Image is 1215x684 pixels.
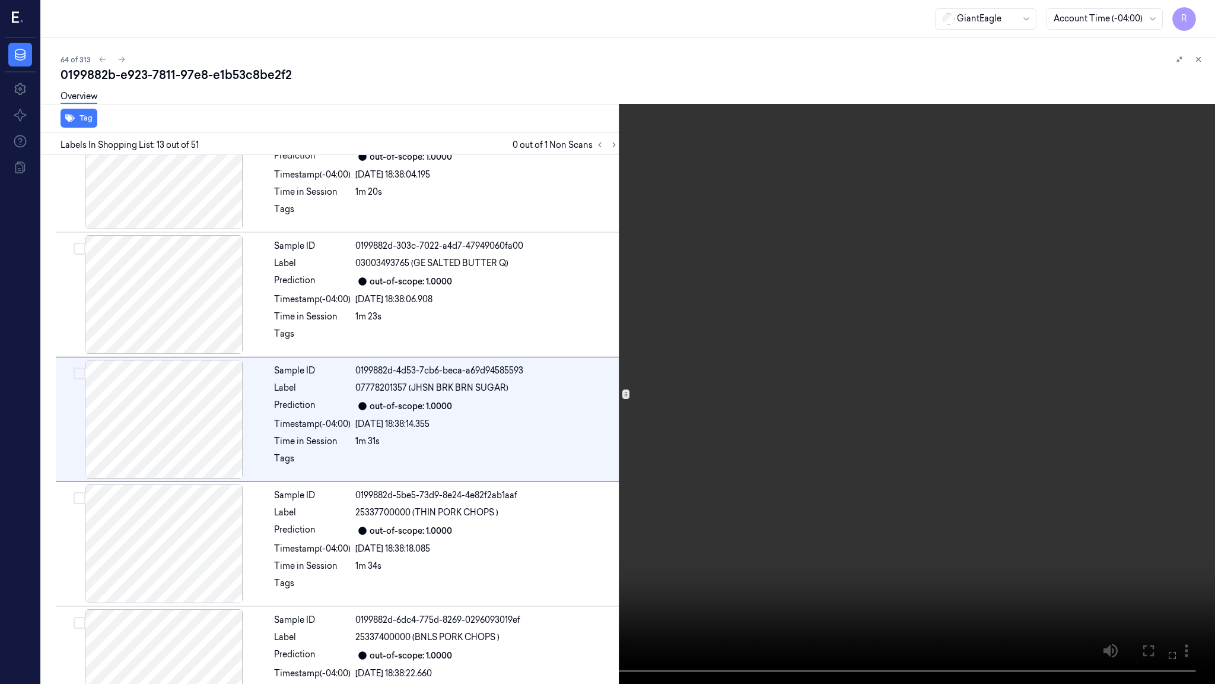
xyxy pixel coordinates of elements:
div: 0199882b-e923-7811-97e8-e1b53c8be2f2 [61,66,1206,83]
span: 03003493765 (GE SALTED BUTTER Q) [355,257,508,270]
span: 0 out of 1 Non Scans [513,138,621,152]
div: Tags [274,203,351,222]
div: Prediction [274,150,351,164]
div: [DATE] 18:38:18.085 [355,543,619,555]
div: Label [274,382,351,394]
div: Timestamp (-04:00) [274,543,351,555]
div: 1m 20s [355,186,619,198]
div: Tags [274,328,351,347]
div: 0199882d-5be5-73d9-8e24-4e82f2ab1aaf [355,489,619,502]
div: Label [274,257,351,270]
button: Tag [61,109,97,128]
div: 0199882d-6dc4-775d-8269-0296093019ef [355,614,619,626]
div: Prediction [274,648,351,663]
div: out-of-scope: 1.0000 [370,275,452,288]
button: Select row [74,368,85,379]
span: 25337700000 (THIN PORK CHOPS ) [355,506,498,519]
div: Prediction [274,274,351,289]
div: Tags [274,577,351,596]
span: 64 of 313 [61,55,91,65]
div: Sample ID [274,240,351,252]
div: Prediction [274,524,351,538]
div: Sample ID [274,614,351,626]
div: out-of-scope: 1.0000 [370,525,452,537]
div: 1m 23s [355,311,619,323]
span: 07778201357 (JHSN BRK BRN SUGAR) [355,382,508,394]
div: [DATE] 18:38:06.908 [355,293,619,306]
button: R [1172,7,1196,31]
div: out-of-scope: 1.0000 [370,650,452,662]
div: Timestamp (-04:00) [274,667,351,680]
button: Select row [74,492,85,504]
div: Timestamp (-04:00) [274,169,351,181]
div: Prediction [274,399,351,413]
span: Labels In Shopping List: 13 out of 51 [61,139,199,151]
div: Time in Session [274,311,351,323]
div: Sample ID [274,489,351,502]
span: 25337400000 (BNLS PORK CHOPS ) [355,631,500,644]
div: [DATE] 18:38:04.195 [355,169,619,181]
div: Time in Session [274,560,351,572]
div: Label [274,506,351,519]
div: Time in Session [274,435,351,448]
div: 1m 31s [355,435,619,448]
div: Timestamp (-04:00) [274,293,351,306]
button: Select row [74,243,85,255]
div: Sample ID [274,365,351,377]
div: 0199882d-303c-7022-a4d7-47949060fa00 [355,240,619,252]
div: 1m 34s [355,560,619,572]
div: 0199882d-4d53-7cb6-beca-a69d94585593 [355,365,619,377]
div: [DATE] 18:38:22.660 [355,667,619,680]
div: out-of-scope: 1.0000 [370,151,452,163]
div: Tags [274,452,351,471]
div: Label [274,631,351,644]
a: Overview [61,90,97,104]
div: [DATE] 18:38:14.355 [355,418,619,430]
div: out-of-scope: 1.0000 [370,400,452,413]
div: Timestamp (-04:00) [274,418,351,430]
div: Time in Session [274,186,351,198]
button: Select row [74,617,85,629]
